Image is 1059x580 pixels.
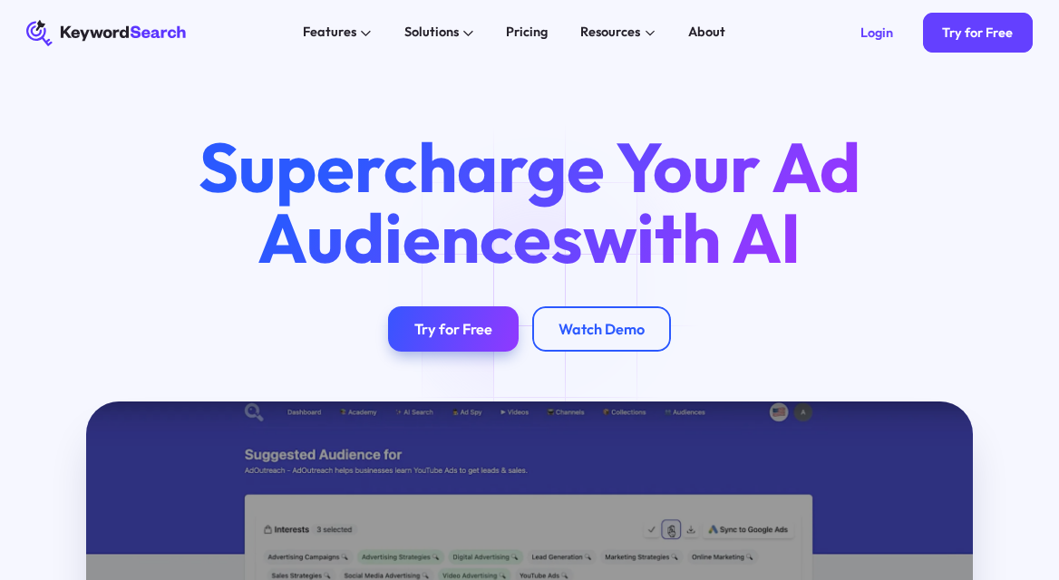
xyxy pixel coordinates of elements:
span: with AI [583,194,801,281]
div: Try for Free [414,320,492,338]
div: Solutions [404,23,459,43]
a: Pricing [496,20,558,46]
div: Try for Free [942,24,1013,41]
a: Try for Free [923,13,1033,52]
a: Login [840,13,912,52]
h1: Supercharge Your Ad Audiences [169,131,891,274]
a: About [678,20,735,46]
div: Login [860,24,893,41]
div: Features [303,23,356,43]
a: Try for Free [388,306,519,353]
div: Resources [580,23,640,43]
div: Watch Demo [559,320,645,338]
div: About [688,23,725,43]
div: Pricing [506,23,548,43]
